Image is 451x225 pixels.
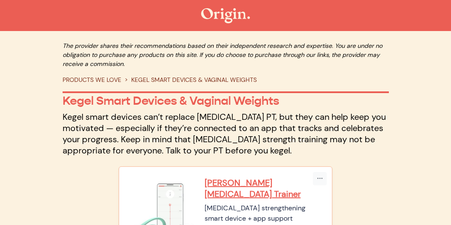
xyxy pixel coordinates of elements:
[205,203,322,224] div: [MEDICAL_DATA] strengthening smart device + app support
[63,111,389,156] p: Kegel smart devices can’t replace [MEDICAL_DATA] PT, but they can help keep you motivated — espec...
[63,41,389,69] p: The provider shares their recommendations based on their independent research and expertise. You ...
[63,94,389,108] p: Kegel Smart Devices & Vaginal Weights
[205,177,322,200] a: [PERSON_NAME][MEDICAL_DATA] Trainer
[121,75,257,84] li: KEGEL SMART DEVICES & VAGINAL WEIGHTS
[201,8,250,23] img: The Origin Shop
[63,76,121,84] a: PRODUCTS WE LOVE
